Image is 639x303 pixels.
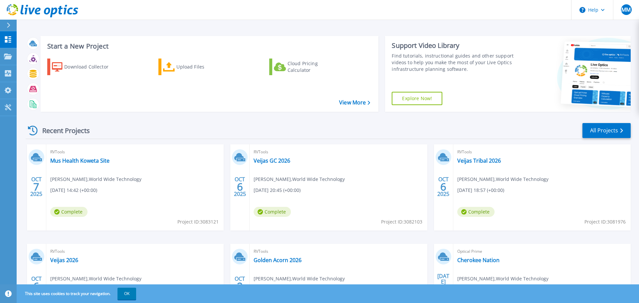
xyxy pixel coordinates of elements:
span: 6 [237,184,243,190]
div: Download Collector [64,60,117,74]
span: Project ID: 3081976 [584,218,626,226]
div: Find tutorials, instructional guides and other support videos to help you make the most of your L... [392,53,517,73]
span: [PERSON_NAME] , World Wide Technology [50,275,141,282]
h3: Start a New Project [47,43,370,50]
span: [PERSON_NAME] , World Wide Technology [254,275,345,282]
a: Veijas 2026 [50,257,78,263]
span: RVTools [50,248,220,255]
div: Upload Files [176,60,230,74]
span: MM [621,7,631,12]
div: Support Video Library [392,41,517,50]
a: Mus Health Koweta Site [50,157,109,164]
span: Complete [254,207,291,217]
a: Veijas Tribal 2026 [457,157,501,164]
span: [PERSON_NAME] , World Wide Technology [254,176,345,183]
div: OCT 2025 [30,175,43,199]
div: Recent Projects [26,122,99,139]
button: OK [117,288,136,300]
a: Cherokee Nation [457,257,500,263]
span: RVTools [254,248,423,255]
a: All Projects [582,123,631,138]
span: Optical Prime [457,248,627,255]
span: 6 [33,283,39,289]
div: [DATE] 2025 [437,274,450,298]
span: 2 [237,283,243,289]
div: Cloud Pricing Calculator [288,60,341,74]
div: OCT 2025 [437,175,450,199]
span: [DATE] 20:45 (+00:00) [254,187,301,194]
span: 6 [440,184,446,190]
span: [DATE] 14:42 (+00:00) [50,187,97,194]
span: [PERSON_NAME] , World Wide Technology [50,176,141,183]
span: Complete [50,207,88,217]
a: Veijas GC 2026 [254,157,290,164]
a: Cloud Pricing Calculator [269,59,343,75]
div: OCT 2025 [30,274,43,298]
a: Upload Files [158,59,233,75]
span: Project ID: 3082103 [381,218,422,226]
div: OCT 2025 [234,175,246,199]
span: 7 [33,184,39,190]
span: RVTools [50,148,220,156]
a: Explore Now! [392,92,442,105]
span: This site uses cookies to track your navigation. [18,288,136,300]
a: View More [339,99,370,106]
a: Golden Acorn 2026 [254,257,302,263]
span: Project ID: 3083121 [177,218,219,226]
div: OCT 2025 [234,274,246,298]
span: Complete [457,207,495,217]
a: Download Collector [47,59,121,75]
span: RVTools [457,148,627,156]
span: [PERSON_NAME] , World Wide Technology [457,176,548,183]
span: [DATE] 18:57 (+00:00) [457,187,504,194]
span: [PERSON_NAME] , World Wide Technology [457,275,548,282]
span: RVTools [254,148,423,156]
